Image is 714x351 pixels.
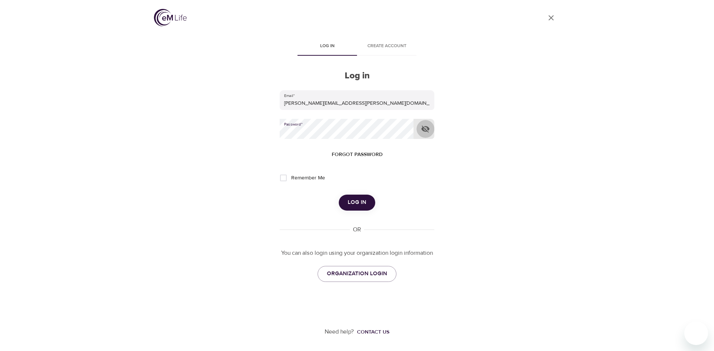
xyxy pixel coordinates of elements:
[350,225,364,234] div: OR
[332,150,383,159] span: Forgot password
[354,328,389,336] a: Contact us
[542,9,560,27] a: close
[327,269,387,279] span: ORGANIZATION LOGIN
[329,148,386,162] button: Forgot password
[361,42,412,50] span: Create account
[302,42,353,50] span: Log in
[325,328,354,336] p: Need help?
[154,9,187,26] img: logo
[291,174,325,182] span: Remember Me
[339,195,375,210] button: Log in
[280,249,434,257] p: You can also login using your organization login information
[280,71,434,81] h2: Log in
[280,38,434,56] div: disabled tabs example
[348,198,366,207] span: Log in
[684,321,708,345] iframe: Button to launch messaging window
[318,266,396,282] a: ORGANIZATION LOGIN
[357,328,389,336] div: Contact us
